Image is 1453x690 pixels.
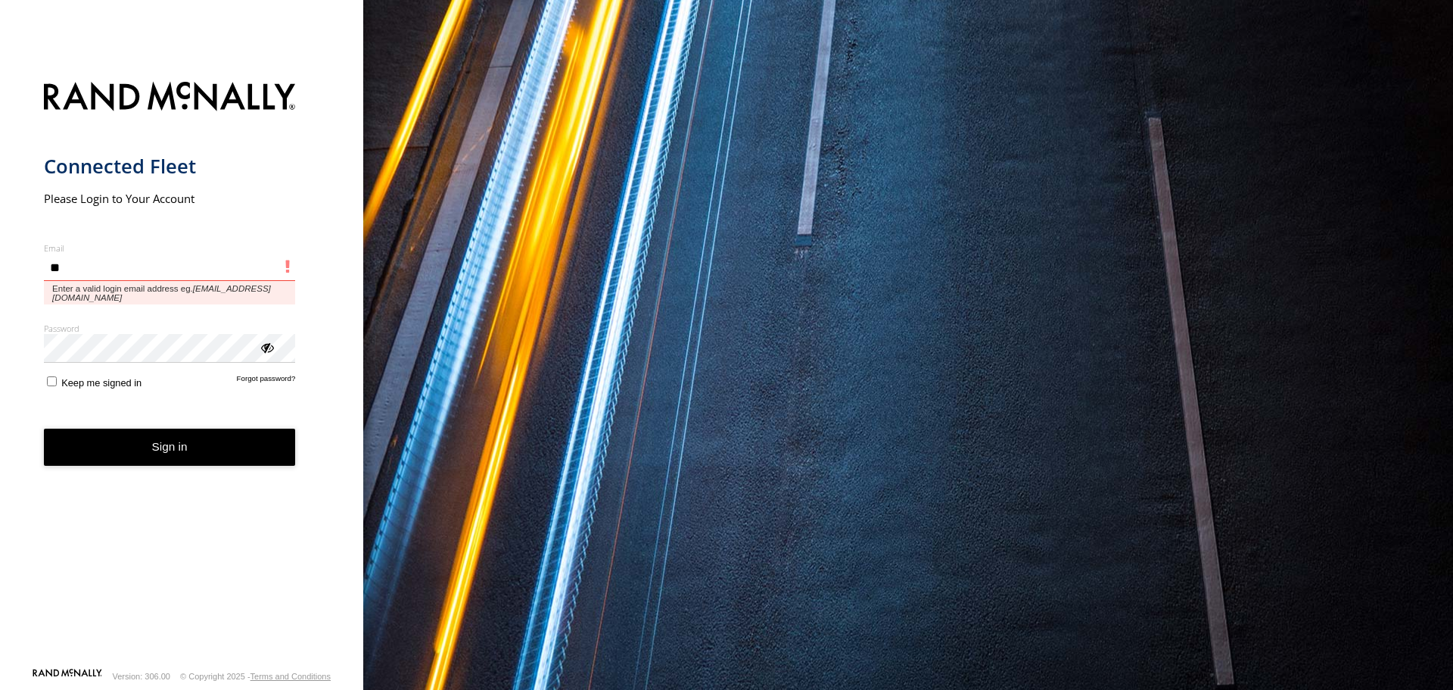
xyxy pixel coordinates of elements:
[250,672,331,681] a: Terms and Conditions
[44,73,320,667] form: main
[52,284,271,302] em: [EMAIL_ADDRESS][DOMAIN_NAME]
[259,339,274,354] div: ViewPassword
[61,377,142,389] span: Keep me signed in
[47,376,57,386] input: Keep me signed in
[44,281,296,304] span: Enter a valid login email address eg.
[44,79,296,117] img: Rand McNally
[237,374,296,389] a: Forgot password?
[44,323,296,334] label: Password
[33,669,102,684] a: Visit our Website
[44,154,296,179] h1: Connected Fleet
[44,191,296,206] h2: Please Login to Your Account
[44,429,296,466] button: Sign in
[44,242,296,254] label: Email
[180,672,331,681] div: © Copyright 2025 -
[113,672,170,681] div: Version: 306.00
